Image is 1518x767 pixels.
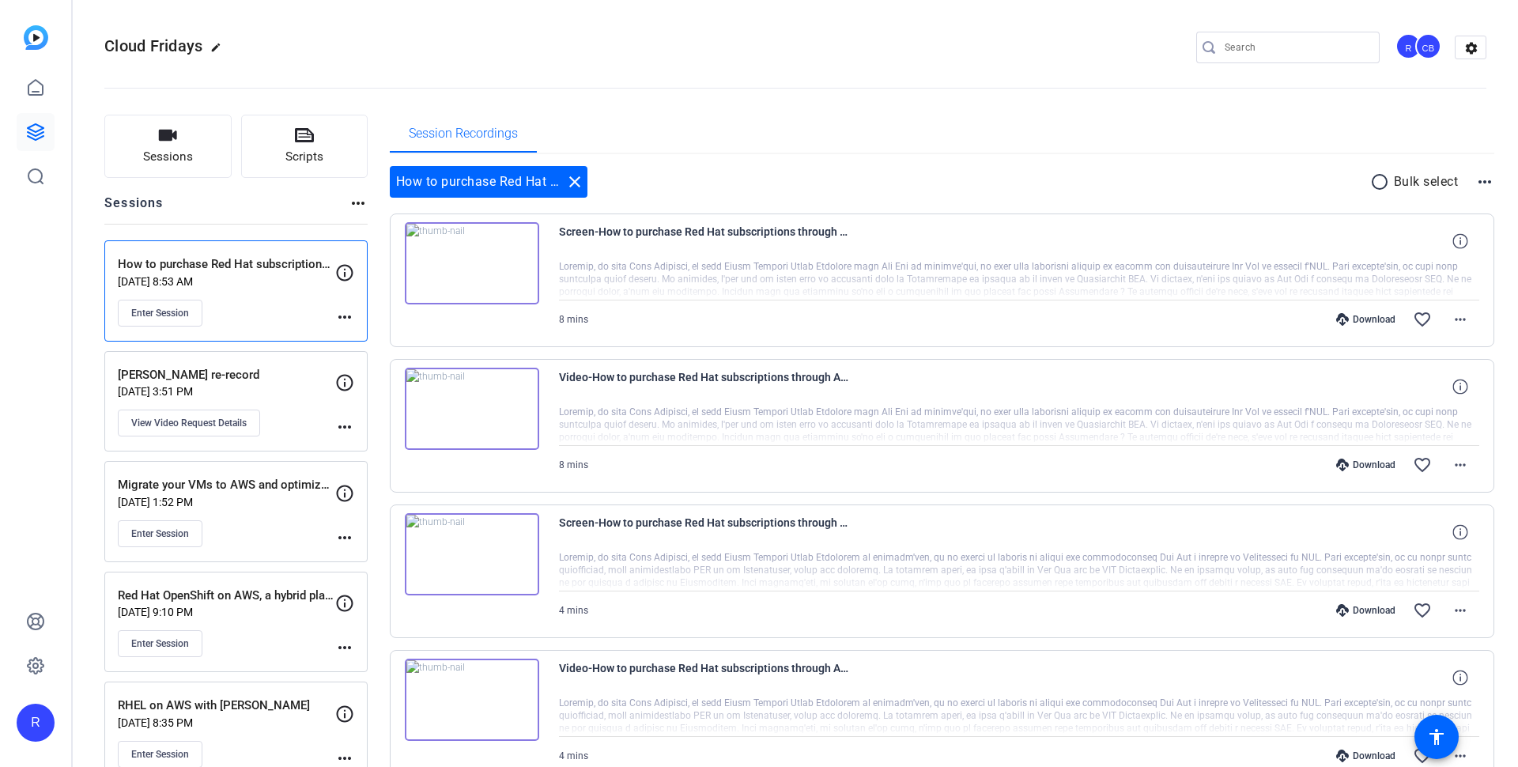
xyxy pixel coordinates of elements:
div: CB [1415,33,1441,59]
input: Search [1225,38,1367,57]
p: Bulk select [1394,172,1459,191]
div: How to purchase Red Hat subscriptions through AWS? [390,166,587,198]
span: Sessions [143,148,193,166]
span: Enter Session [131,307,189,319]
mat-icon: more_horiz [335,418,354,436]
img: thumb-nail [405,222,539,304]
mat-icon: more_horiz [1475,172,1494,191]
span: 8 mins [559,314,588,325]
p: How to purchase Red Hat subscriptions through AWS? [118,255,335,274]
button: Enter Session [118,630,202,657]
mat-icon: edit [210,42,229,61]
button: Enter Session [118,520,202,547]
div: R [17,704,55,742]
div: Download [1328,604,1403,617]
mat-icon: close [565,172,584,191]
mat-icon: more_horiz [1451,455,1470,474]
mat-icon: more_horiz [335,308,354,327]
img: thumb-nail [405,368,539,450]
span: Enter Session [131,748,189,761]
div: Download [1328,313,1403,326]
mat-icon: more_horiz [1451,601,1470,620]
span: Video-How to purchase Red Hat subscriptions through AWS--[PERSON_NAME] Delesveaux-2025-10-09-09-1... [559,368,852,406]
span: Video-How to purchase Red Hat subscriptions through AWS--[PERSON_NAME] Delesveaux-2025-10-09-09-1... [559,659,852,697]
p: RHEL on AWS with [PERSON_NAME] [118,697,335,715]
span: View Video Request Details [131,417,247,429]
mat-icon: favorite_border [1413,601,1432,620]
img: thumb-nail [405,659,539,741]
span: Enter Session [131,637,189,650]
mat-icon: more_horiz [1451,310,1470,329]
p: [DATE] 3:51 PM [118,385,335,398]
mat-icon: favorite_border [1413,746,1432,765]
p: Red Hat OpenShift on AWS, a hybrid platform with [PERSON_NAME] [118,587,335,605]
mat-icon: radio_button_unchecked [1370,172,1394,191]
ngx-avatar: Christian Binder [1415,33,1443,61]
button: View Video Request Details [118,410,260,436]
div: Download [1328,750,1403,762]
span: Scripts [285,148,323,166]
button: Enter Session [118,300,202,327]
mat-icon: settings [1456,36,1487,60]
img: blue-gradient.svg [24,25,48,50]
mat-icon: more_horiz [1451,746,1470,765]
button: Sessions [104,115,232,178]
p: [DATE] 8:35 PM [118,716,335,729]
ngx-avatar: rfridman [1395,33,1423,61]
span: Session Recordings [409,127,518,140]
mat-icon: more_horiz [349,194,368,213]
mat-icon: favorite_border [1413,310,1432,329]
span: Screen-How to purchase Red Hat subscriptions through AWS--[PERSON_NAME] Delesveaux-2025-10-09-09-... [559,222,852,260]
mat-icon: accessibility [1427,727,1446,746]
img: thumb-nail [405,513,539,595]
div: R [1395,33,1422,59]
span: 4 mins [559,750,588,761]
span: Screen-How to purchase Red Hat subscriptions through AWS--[PERSON_NAME] Delesveaux-2025-10-09-09-... [559,513,852,551]
p: Migrate your VMs to AWS and optimize your costs with Red Hat OpenShift on AWS [118,476,335,494]
mat-icon: more_horiz [335,528,354,547]
mat-icon: more_horiz [335,638,354,657]
span: 4 mins [559,605,588,616]
p: [PERSON_NAME] re-record [118,366,335,384]
h2: Sessions [104,194,164,224]
p: [DATE] 9:10 PM [118,606,335,618]
p: [DATE] 1:52 PM [118,496,335,508]
mat-icon: favorite_border [1413,455,1432,474]
button: Scripts [241,115,368,178]
p: [DATE] 8:53 AM [118,275,335,288]
span: Enter Session [131,527,189,540]
span: 8 mins [559,459,588,470]
div: Download [1328,459,1403,471]
span: Cloud Fridays [104,36,202,55]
